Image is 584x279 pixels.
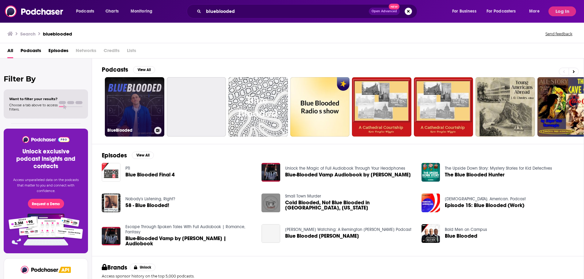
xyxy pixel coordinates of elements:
[20,31,36,37] h3: Search
[372,10,397,13] span: Open Advanced
[102,152,127,159] h2: Episodes
[422,224,440,243] img: Blue Blooded
[102,66,155,74] a: PodcastsView All
[548,6,576,16] button: Log In
[369,8,400,15] button: Open AdvancedNew
[76,46,96,58] span: Networks
[104,46,120,58] span: Credits
[285,166,405,171] a: Unlock the Magic of Full Audiobook Through Your Headphones
[102,66,128,74] h2: Podcasts
[285,227,411,232] a: Steele Watching: A Remington Steele Podcast
[102,264,127,271] h2: Brands
[28,199,64,209] button: Request a Demo
[126,6,160,16] button: open menu
[285,194,321,199] a: Small Town Murder
[204,6,369,16] input: Search podcasts, credits, & more...
[22,136,70,143] img: Podchaser - Follow, Share and Rate Podcasts
[105,77,164,137] a: BlueBlooded
[285,233,359,239] span: Blue Blooded [PERSON_NAME]
[193,4,423,18] div: Search podcasts, credits, & more...
[11,148,81,170] h3: Unlock exclusive podcast insights and contacts
[102,227,120,246] img: Blue-Blooded Vamp by Jaye Wells | Audiobook
[125,196,175,202] a: Nobody's Listening, Right?
[125,172,175,177] a: Blue Blooded Final 4
[9,103,58,111] span: Choose a tab above to access filters.
[7,46,13,58] a: All
[261,163,280,182] img: Blue-Blooded Vamp Audiobook by Jaye Wells
[4,74,88,83] h2: Filter By
[261,224,280,243] a: Blue Blooded Steele
[102,152,154,159] a: EpisodesView All
[525,6,547,16] button: open menu
[132,152,154,159] button: View All
[130,264,156,271] button: Unlock
[445,172,505,177] a: The Blue Blooded Hunter
[125,166,130,171] a: PTI
[445,203,525,208] a: Episode 15: Blue Blooded (Work)
[285,172,411,177] span: Blue-Blooded Vamp Audiobook by [PERSON_NAME]
[285,172,411,177] a: Blue-Blooded Vamp Audiobook by Jaye Wells
[72,6,102,16] button: open menu
[102,274,574,278] p: Access sponsor history on the top 5,000 podcasts.
[125,203,169,208] a: 58 - Blue Blooded!
[261,194,280,212] img: Cold Blooded, Not Blue Blooded in Peru, Indiana
[59,267,71,273] img: Podchaser API banner
[21,46,41,58] a: Podcasts
[125,224,245,235] a: Escape Through Spoken Tales With Full Audiobook | Romance, Fantasy
[43,31,72,37] h3: blueblooded
[452,7,476,16] span: For Business
[5,6,64,17] img: Podchaser - Follow, Share and Rate Podcasts
[487,7,516,16] span: For Podcasters
[448,6,484,16] button: open menu
[445,233,477,239] a: Blue Blooded
[529,7,540,16] span: More
[422,163,440,182] img: The Blue Blooded Hunter
[9,97,58,101] span: Want to filter your results?
[125,236,254,246] a: Blue-Blooded Vamp by Jaye Wells | Audiobook
[21,266,59,273] img: Podchaser - Follow, Share and Rate Podcasts
[483,6,525,16] button: open menu
[133,66,155,74] button: View All
[6,213,85,246] img: Pro Features
[285,233,359,239] a: Blue Blooded Steele
[48,46,68,58] a: Episodes
[102,163,120,182] img: Blue Blooded Final 4
[101,6,122,16] a: Charts
[389,4,400,9] span: New
[285,200,414,210] a: Cold Blooded, Not Blue Blooded in Peru, Indiana
[11,177,81,194] p: Access unparalleled data on the podcasts that matter to you and connect with confidence.
[105,7,119,16] span: Charts
[102,194,120,212] img: 58 - Blue Blooded!
[107,128,152,133] h3: BlueBlooded
[76,7,94,16] span: Podcasts
[131,7,152,16] span: Monitoring
[125,236,254,246] span: Blue-Blooded Vamp by [PERSON_NAME] | Audiobook
[445,196,526,202] a: Korean. American. Podcast
[544,31,574,36] button: Send feedback
[285,200,414,210] span: Cold Blooded, Not Blue Blooded in [GEOGRAPHIC_DATA], [US_STATE]
[422,194,440,212] img: Episode 15: Blue Blooded (Work)
[127,46,136,58] span: Lists
[445,227,487,232] a: Bald Men on Campus
[445,166,552,171] a: The Upside Down Story: Mystery Stories for Kid Detectives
